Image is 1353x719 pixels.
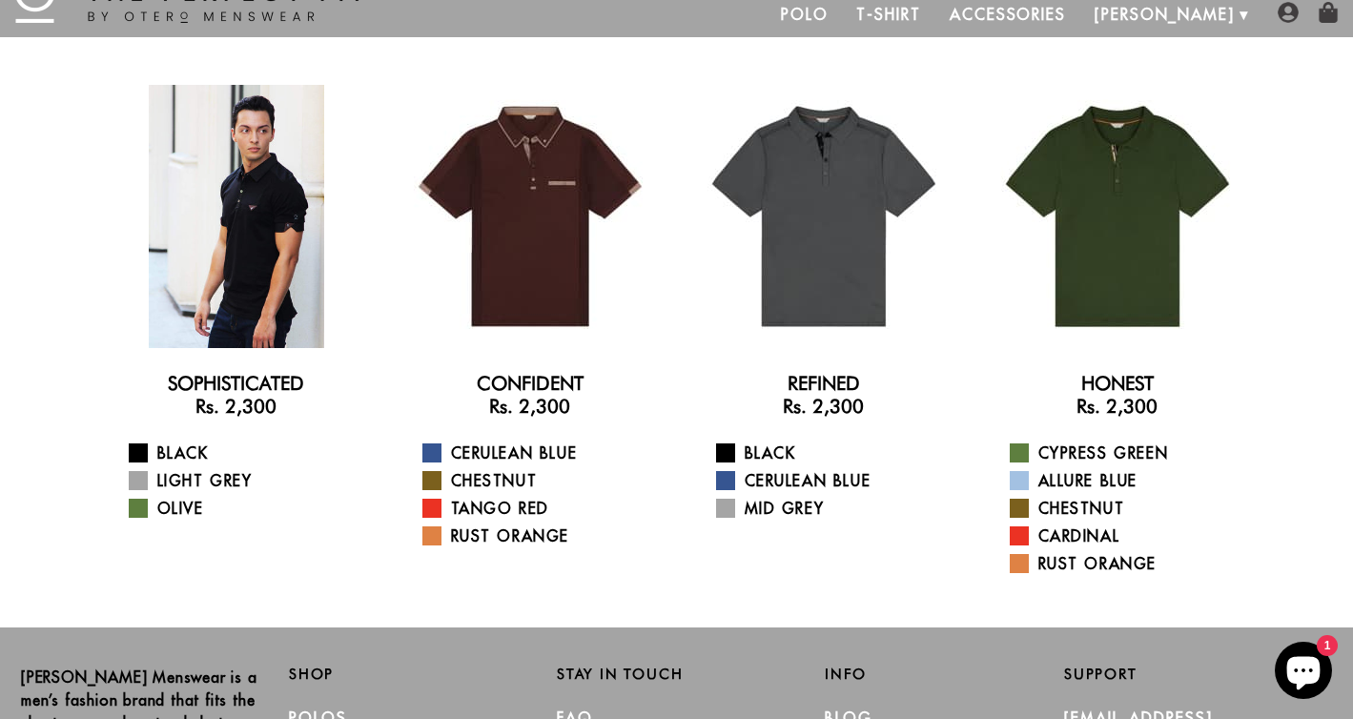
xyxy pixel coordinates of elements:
[716,469,955,492] a: Cerulean Blue
[422,442,662,464] a: Cerulean Blue
[399,395,662,418] h3: Rs. 2,300
[692,395,955,418] h3: Rs. 2,300
[129,469,368,492] a: Light Grey
[557,666,796,683] h2: Stay in Touch
[289,666,528,683] h2: Shop
[105,395,368,418] h3: Rs. 2,300
[788,372,860,395] a: Refined
[1318,2,1339,23] img: shopping-bag-icon.png
[1081,372,1154,395] a: Honest
[422,469,662,492] a: Chestnut
[129,497,368,520] a: Olive
[477,372,584,395] a: Confident
[716,497,955,520] a: Mid Grey
[1064,666,1332,683] h2: Support
[986,395,1249,418] h3: Rs. 2,300
[716,442,955,464] a: Black
[1269,642,1338,704] inbox-online-store-chat: Shopify online store chat
[1010,524,1249,547] a: Cardinal
[825,666,1064,683] h2: Info
[1010,469,1249,492] a: Allure Blue
[422,497,662,520] a: Tango Red
[1010,552,1249,575] a: Rust Orange
[1010,442,1249,464] a: Cypress Green
[422,524,662,547] a: Rust Orange
[129,442,368,464] a: Black
[1010,497,1249,520] a: Chestnut
[1278,2,1299,23] img: user-account-icon.png
[168,372,304,395] a: Sophisticated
